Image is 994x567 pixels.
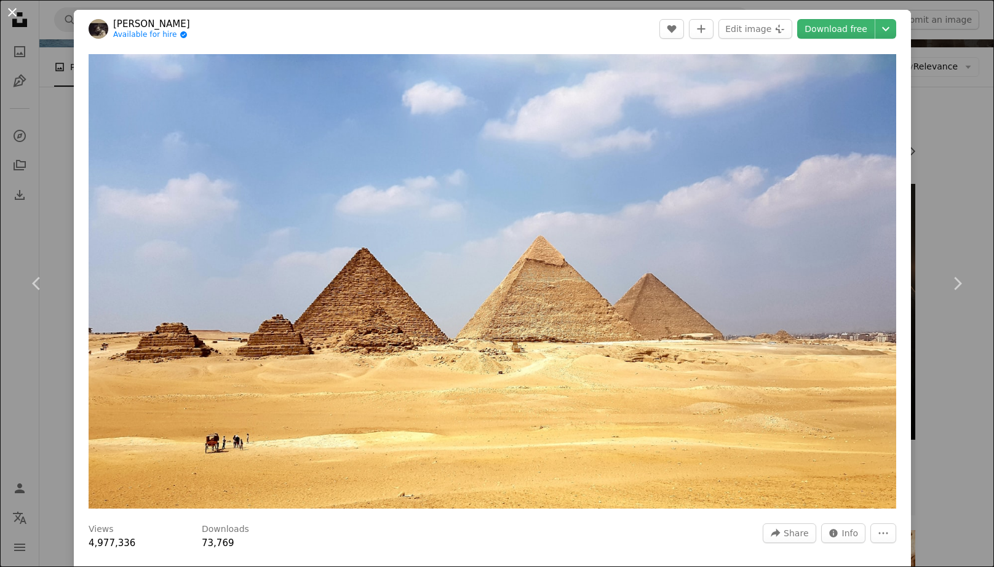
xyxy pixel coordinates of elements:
button: More Actions [870,523,896,543]
a: Download free [797,19,875,39]
h3: Downloads [202,523,249,536]
img: brown pyramid under blue sky during daytime [89,54,896,509]
a: Next [920,224,994,343]
button: Add to Collection [689,19,714,39]
span: 4,977,336 [89,537,135,549]
a: Available for hire [113,30,190,40]
a: [PERSON_NAME] [113,18,190,30]
span: Share [784,524,808,542]
h3: Views [89,523,114,536]
button: Share this image [763,523,816,543]
img: Go to Osama Elsayed's profile [89,19,108,39]
button: Stats about this image [821,523,866,543]
button: Edit image [718,19,792,39]
button: Zoom in on this image [89,54,896,509]
span: 73,769 [202,537,234,549]
button: Choose download size [875,19,896,39]
span: Info [842,524,859,542]
button: Like [659,19,684,39]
